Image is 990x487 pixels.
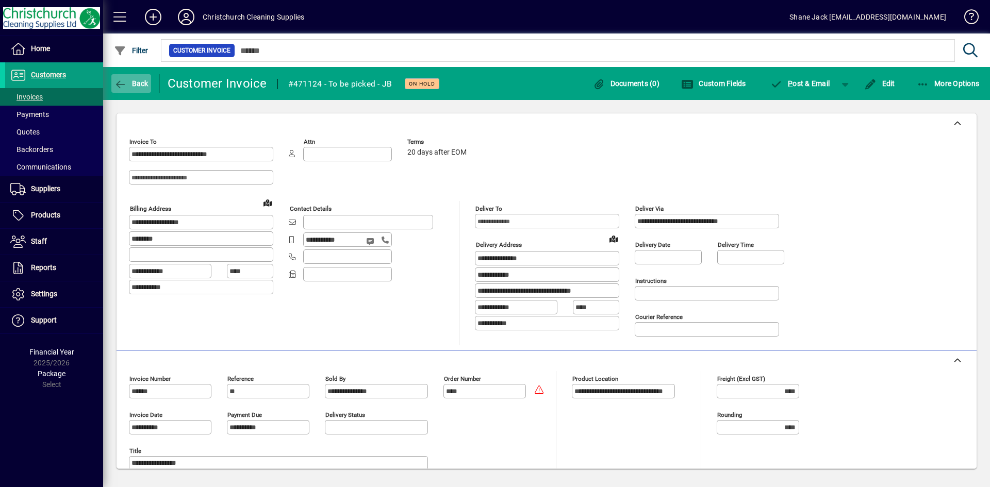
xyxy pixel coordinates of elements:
[864,79,895,88] span: Edit
[5,88,103,106] a: Invoices
[168,75,267,92] div: Customer Invoice
[718,241,754,248] mat-label: Delivery time
[111,74,151,93] button: Back
[5,158,103,176] a: Communications
[5,36,103,62] a: Home
[789,9,946,25] div: Shane Jack [EMAIL_ADDRESS][DOMAIN_NAME]
[129,375,171,382] mat-label: Invoice number
[31,290,57,298] span: Settings
[325,411,365,418] mat-label: Delivery status
[5,203,103,228] a: Products
[31,44,50,53] span: Home
[592,79,659,88] span: Documents (0)
[259,194,276,211] a: View on map
[10,110,49,119] span: Payments
[325,375,345,382] mat-label: Sold by
[10,128,40,136] span: Quotes
[129,447,141,455] mat-label: Title
[956,2,977,36] a: Knowledge Base
[681,79,746,88] span: Custom Fields
[203,9,304,25] div: Christchurch Cleaning Supplies
[10,145,53,154] span: Backorders
[679,74,749,93] button: Custom Fields
[31,316,57,324] span: Support
[635,277,667,284] mat-label: Instructions
[635,313,683,321] mat-label: Courier Reference
[137,8,170,26] button: Add
[914,74,982,93] button: More Options
[5,123,103,141] a: Quotes
[170,8,203,26] button: Profile
[5,308,103,333] a: Support
[770,79,830,88] span: ost & Email
[409,80,435,87] span: On hold
[862,74,898,93] button: Edit
[288,76,392,92] div: #471124 - To be picked - JB
[5,229,103,255] a: Staff
[38,370,65,378] span: Package
[717,411,742,418] mat-label: Rounding
[29,348,74,356] span: Financial Year
[407,148,467,157] span: 20 days after EOM
[407,139,469,145] span: Terms
[31,71,66,79] span: Customers
[765,74,835,93] button: Post & Email
[31,211,60,219] span: Products
[359,229,384,254] button: Send SMS
[10,163,71,171] span: Communications
[5,281,103,307] a: Settings
[114,46,148,55] span: Filter
[227,375,254,382] mat-label: Reference
[5,255,103,281] a: Reports
[103,74,160,93] app-page-header-button: Back
[31,263,56,272] span: Reports
[788,79,793,88] span: P
[590,74,662,93] button: Documents (0)
[111,41,151,60] button: Filter
[31,184,60,193] span: Suppliers
[10,93,43,101] span: Invoices
[635,241,670,248] mat-label: Delivery date
[572,375,618,382] mat-label: Product location
[5,176,103,202] a: Suppliers
[129,411,162,418] mat-label: Invoice date
[917,79,980,88] span: More Options
[717,375,765,382] mat-label: Freight (excl GST)
[5,141,103,158] a: Backorders
[5,106,103,123] a: Payments
[31,237,47,245] span: Staff
[304,138,315,145] mat-label: Attn
[173,45,230,56] span: Customer Invoice
[475,205,502,212] mat-label: Deliver To
[444,375,481,382] mat-label: Order number
[605,230,622,247] a: View on map
[114,79,148,88] span: Back
[635,205,664,212] mat-label: Deliver via
[129,138,157,145] mat-label: Invoice To
[227,411,262,418] mat-label: Payment due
